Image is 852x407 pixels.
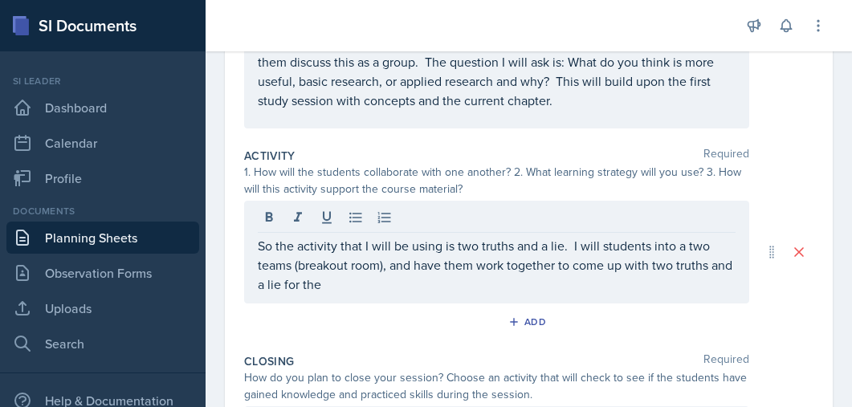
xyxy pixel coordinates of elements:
[6,127,199,159] a: Calendar
[244,353,294,369] label: Closing
[258,33,736,110] p: So in order to open my session, I'm going to ask a provocative questions and have them discuss th...
[703,148,749,164] span: Required
[6,204,199,218] div: Documents
[6,162,199,194] a: Profile
[6,328,199,360] a: Search
[6,257,199,289] a: Observation Forms
[244,164,749,197] div: 1. How will the students collaborate with one another? 2. What learning strategy will you use? 3....
[503,310,555,334] button: Add
[244,148,296,164] label: Activity
[258,236,736,294] p: So the activity that I will be using is two truths and a lie. I will students into a two teams (b...
[6,74,199,88] div: Si leader
[6,292,199,324] a: Uploads
[703,353,749,369] span: Required
[6,222,199,254] a: Planning Sheets
[244,369,749,403] div: How do you plan to close your session? Choose an activity that will check to see if the students ...
[6,92,199,124] a: Dashboard
[512,315,546,328] div: Add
